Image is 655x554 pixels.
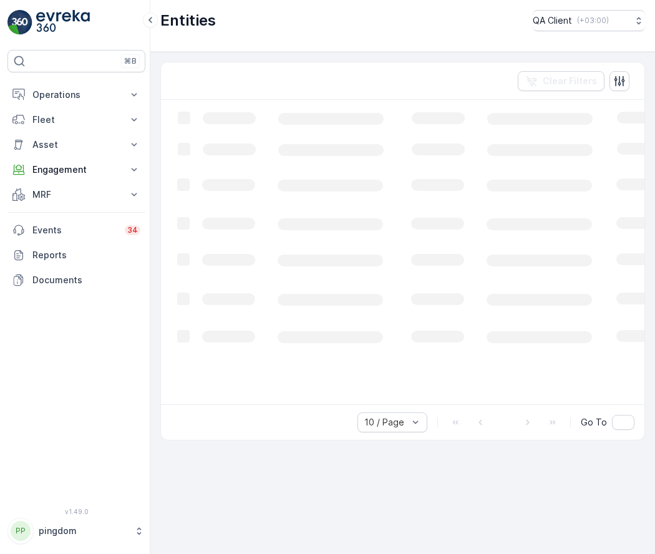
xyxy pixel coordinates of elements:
[32,249,140,261] p: Reports
[39,525,128,537] p: pingdom
[32,274,140,286] p: Documents
[32,163,120,176] p: Engagement
[32,114,120,126] p: Fleet
[7,157,145,182] button: Engagement
[160,11,216,31] p: Entities
[7,268,145,293] a: Documents
[32,89,120,101] p: Operations
[7,82,145,107] button: Operations
[543,75,597,87] p: Clear Filters
[7,243,145,268] a: Reports
[36,10,90,35] img: logo_light-DOdMpM7g.png
[11,521,31,541] div: PP
[577,16,609,26] p: ( +03:00 )
[581,416,607,429] span: Go To
[7,10,32,35] img: logo
[32,224,117,236] p: Events
[7,218,145,243] a: Events34
[518,71,604,91] button: Clear Filters
[32,138,120,151] p: Asset
[7,132,145,157] button: Asset
[124,56,137,66] p: ⌘B
[7,518,145,544] button: PPpingdom
[7,107,145,132] button: Fleet
[533,14,572,27] p: QA Client
[7,182,145,207] button: MRF
[7,508,145,515] span: v 1.49.0
[533,10,645,31] button: QA Client(+03:00)
[32,188,120,201] p: MRF
[127,225,138,235] p: 34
